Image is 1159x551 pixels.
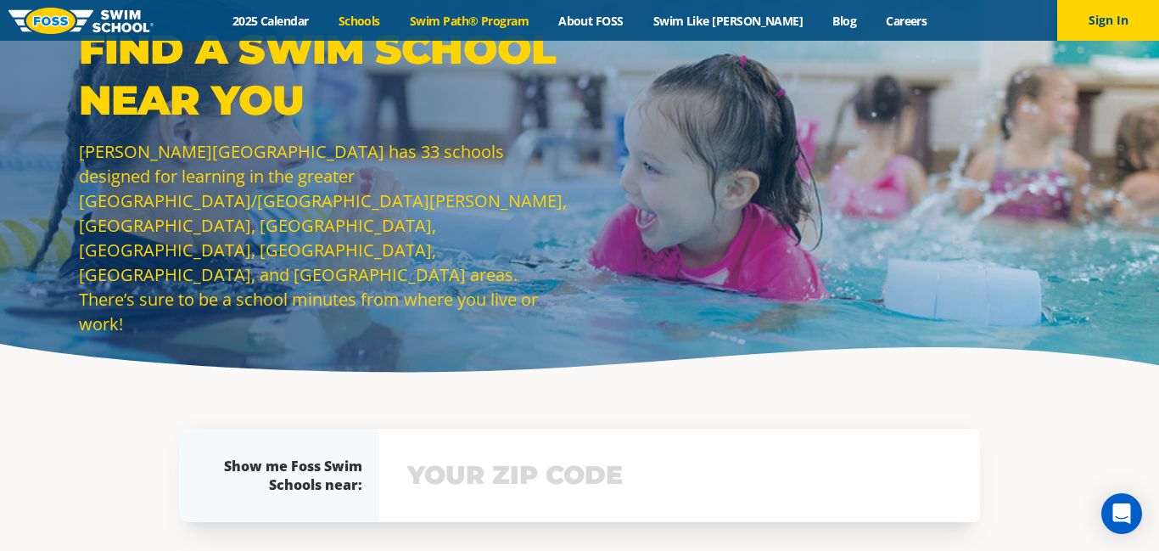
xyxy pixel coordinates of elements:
[323,13,395,29] a: Schools
[79,24,571,126] p: Find a Swim School Near You
[213,457,362,494] div: Show me Foss Swim Schools near:
[638,13,818,29] a: Swim Like [PERSON_NAME]
[217,13,323,29] a: 2025 Calendar
[871,13,942,29] a: Careers
[403,451,956,500] input: YOUR ZIP CODE
[818,13,871,29] a: Blog
[79,139,571,336] p: [PERSON_NAME][GEOGRAPHIC_DATA] has 33 schools designed for learning in the greater [GEOGRAPHIC_DA...
[8,8,154,34] img: FOSS Swim School Logo
[544,13,639,29] a: About FOSS
[395,13,543,29] a: Swim Path® Program
[1101,493,1142,534] div: Open Intercom Messenger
